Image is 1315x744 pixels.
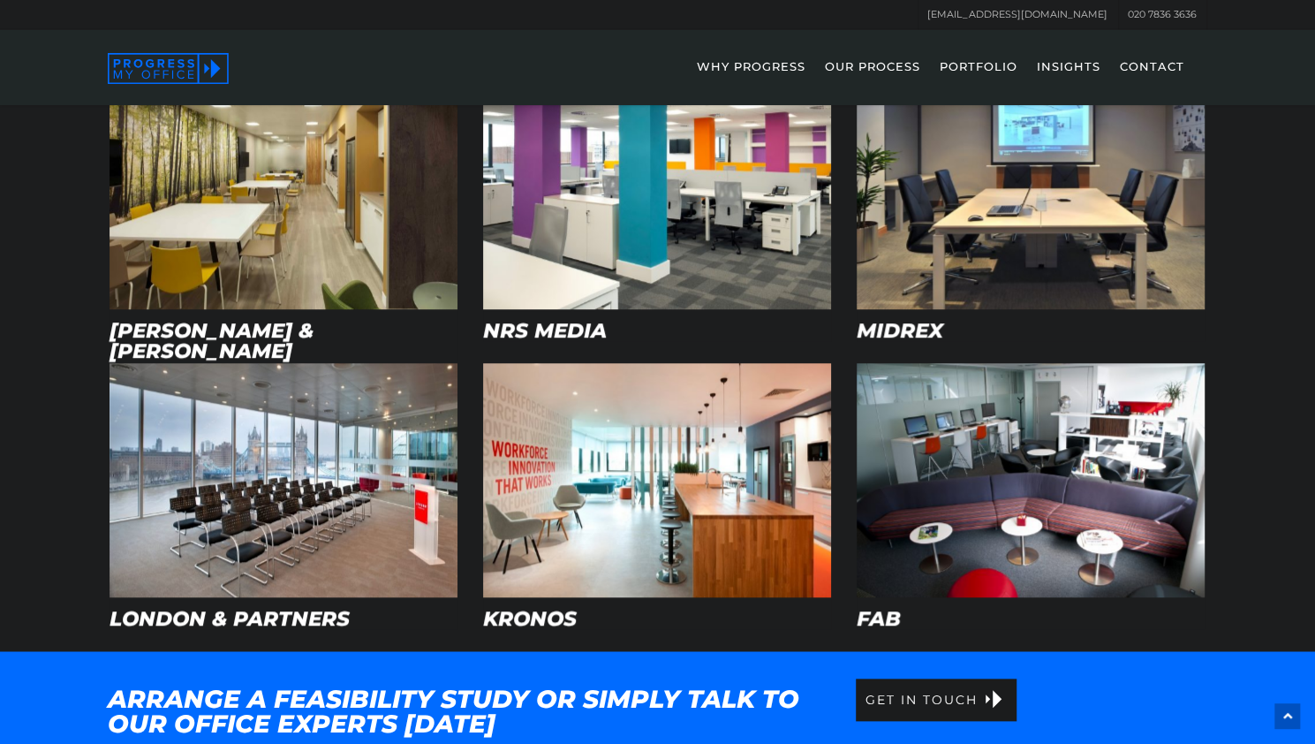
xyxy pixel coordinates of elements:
a: PORTFOLIO [931,53,1026,104]
h4: FAB [857,609,1100,629]
h2: ARRANGE A FEASIBILITY STUDY OR SIMPLY TALK TO OUR OFFICE EXPERTS [DATE] [108,687,833,736]
h4: Midrex [857,321,1100,341]
a: OUR PROCESS [816,53,929,104]
h4: NRS Media [483,321,727,341]
a: CONTACT [1111,53,1193,104]
h4: [PERSON_NAME] & [PERSON_NAME] [110,321,353,361]
a: INSIGHTS [1028,53,1109,104]
a: WHY PROGRESS [688,53,814,104]
h4: London & Partners [110,609,353,629]
a: Get In Touch [856,679,1016,721]
h4: Kronos [483,609,727,629]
